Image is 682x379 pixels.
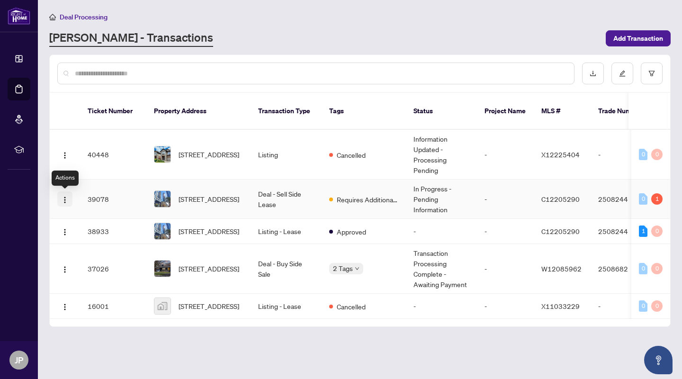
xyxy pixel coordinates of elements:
[154,223,170,239] img: thumbnail-img
[57,298,72,314] button: Logo
[606,30,671,46] button: Add Transaction
[651,193,663,205] div: 1
[57,224,72,239] button: Logo
[651,300,663,312] div: 0
[154,298,170,314] img: thumbnail-img
[406,244,477,294] td: Transaction Processing Complete - Awaiting Payment
[61,196,69,204] img: Logo
[322,93,406,130] th: Tags
[154,191,170,207] img: thumbnail-img
[251,130,322,180] td: Listing
[57,147,72,162] button: Logo
[80,93,146,130] th: Ticket Number
[355,266,359,271] span: down
[591,180,657,219] td: 2508244
[57,191,72,207] button: Logo
[179,226,239,236] span: [STREET_ADDRESS]
[477,244,534,294] td: -
[590,70,596,77] span: download
[651,226,663,237] div: 0
[406,93,477,130] th: Status
[591,294,657,319] td: -
[591,244,657,294] td: 2508682
[406,180,477,219] td: In Progress - Pending Information
[591,219,657,244] td: 2508244
[541,150,580,159] span: X12225404
[333,263,353,274] span: 2 Tags
[613,31,663,46] span: Add Transaction
[477,130,534,180] td: -
[541,227,580,235] span: C12205290
[611,63,633,84] button: edit
[179,194,239,204] span: [STREET_ADDRESS]
[179,149,239,160] span: [STREET_ADDRESS]
[80,294,146,319] td: 16001
[639,226,647,237] div: 1
[337,194,398,205] span: Requires Additional Docs
[251,294,322,319] td: Listing - Lease
[648,70,655,77] span: filter
[61,228,69,236] img: Logo
[80,244,146,294] td: 37026
[251,180,322,219] td: Deal - Sell Side Lease
[8,7,30,25] img: logo
[541,264,582,273] span: W12085962
[251,93,322,130] th: Transaction Type
[591,93,657,130] th: Trade Number
[541,195,580,203] span: C12205290
[337,150,366,160] span: Cancelled
[534,93,591,130] th: MLS #
[477,219,534,244] td: -
[49,30,213,47] a: [PERSON_NAME] - Transactions
[154,146,170,162] img: thumbnail-img
[406,219,477,244] td: -
[61,303,69,311] img: Logo
[80,219,146,244] td: 38933
[80,180,146,219] td: 39078
[49,14,56,20] span: home
[57,261,72,276] button: Logo
[60,13,108,21] span: Deal Processing
[477,180,534,219] td: -
[337,301,366,312] span: Cancelled
[406,294,477,319] td: -
[154,261,170,277] img: thumbnail-img
[641,63,663,84] button: filter
[582,63,604,84] button: download
[61,266,69,273] img: Logo
[477,294,534,319] td: -
[651,149,663,160] div: 0
[639,193,647,205] div: 0
[251,244,322,294] td: Deal - Buy Side Sale
[619,70,626,77] span: edit
[15,353,23,367] span: JP
[251,219,322,244] td: Listing - Lease
[179,301,239,311] span: [STREET_ADDRESS]
[639,263,647,274] div: 0
[639,300,647,312] div: 0
[651,263,663,274] div: 0
[477,93,534,130] th: Project Name
[337,226,366,237] span: Approved
[591,130,657,180] td: -
[541,302,580,310] span: X11033229
[146,93,251,130] th: Property Address
[639,149,647,160] div: 0
[61,152,69,159] img: Logo
[406,130,477,180] td: Information Updated - Processing Pending
[179,263,239,274] span: [STREET_ADDRESS]
[644,346,673,374] button: Open asap
[80,130,146,180] td: 40448
[52,171,79,186] div: Actions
